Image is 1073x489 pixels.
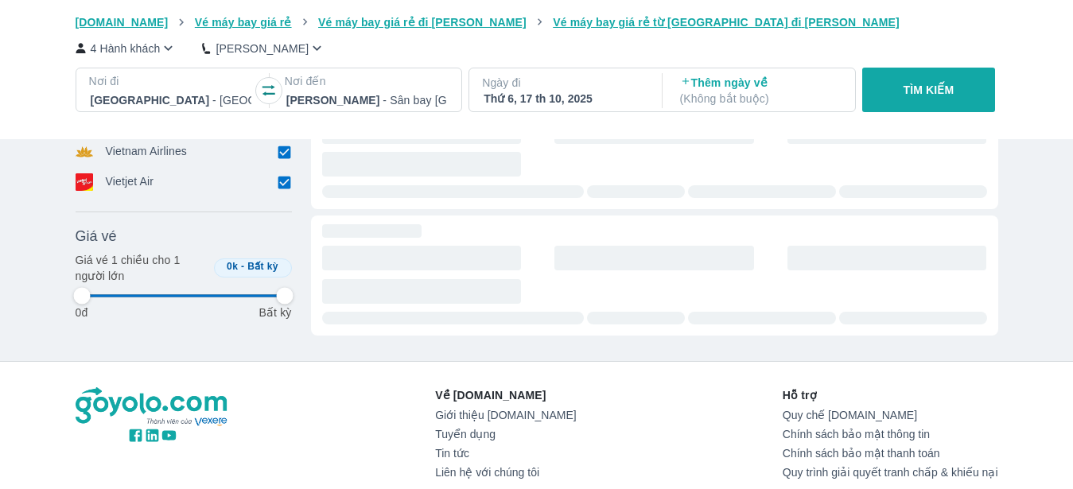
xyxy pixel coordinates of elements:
span: - [241,261,244,272]
p: Về [DOMAIN_NAME] [435,387,576,403]
img: logo [76,387,230,427]
button: TÌM KIẾM [862,68,995,112]
p: Bất kỳ [259,305,291,320]
p: Nơi đến [285,73,449,89]
button: 4 Hành khách [76,40,177,56]
span: Vé máy bay giá rẻ từ [GEOGRAPHIC_DATA] đi [PERSON_NAME] [553,16,900,29]
a: Quy trình giải quyết tranh chấp & khiếu nại [783,466,998,479]
p: Thêm ngày về [680,75,841,107]
a: Quy chế [DOMAIN_NAME] [783,409,998,421]
p: Nơi đi [89,73,253,89]
p: Vietjet Air [106,173,154,191]
p: ( Không bắt buộc ) [680,91,841,107]
div: Thứ 6, 17 th 10, 2025 [484,91,644,107]
span: Vé máy bay giá rẻ [195,16,292,29]
p: Hỗ trợ [783,387,998,403]
a: Chính sách bảo mật thông tin [783,428,998,440]
p: [PERSON_NAME] [216,41,309,56]
span: 0k [227,261,238,272]
p: Giá vé 1 chiều cho 1 người lớn [76,252,208,284]
p: 4 Hành khách [91,41,161,56]
a: Tin tức [435,447,576,460]
a: Liên hệ với chúng tôi [435,466,576,479]
a: Chính sách bảo mật thanh toán [783,447,998,460]
span: Bất kỳ [247,261,278,272]
span: [DOMAIN_NAME] [76,16,169,29]
p: TÌM KIẾM [904,82,954,98]
span: Vé máy bay giá rẻ đi [PERSON_NAME] [318,16,527,29]
p: 0đ [76,305,88,320]
p: Ngày đi [482,75,646,91]
nav: breadcrumb [76,14,998,30]
a: Tuyển dụng [435,428,576,440]
button: [PERSON_NAME] [202,40,325,56]
span: Giá vé [76,227,117,246]
p: Vietnam Airlines [106,143,188,161]
a: Giới thiệu [DOMAIN_NAME] [435,409,576,421]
